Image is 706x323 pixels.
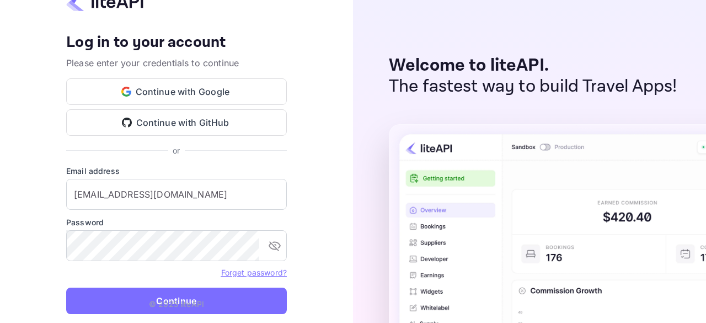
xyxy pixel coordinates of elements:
label: Email address [66,165,287,177]
button: Continue [66,288,287,314]
p: © 2025 liteAPI [149,298,204,310]
keeper-lock: Open Keeper Popup [266,188,279,201]
p: Welcome to liteAPI. [389,55,677,76]
input: Enter your email address [66,179,287,210]
p: The fastest way to build Travel Apps! [389,76,677,97]
label: Password [66,216,287,228]
a: Forget password? [221,267,287,278]
button: toggle password visibility [264,235,286,257]
a: Forget password? [221,268,287,277]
